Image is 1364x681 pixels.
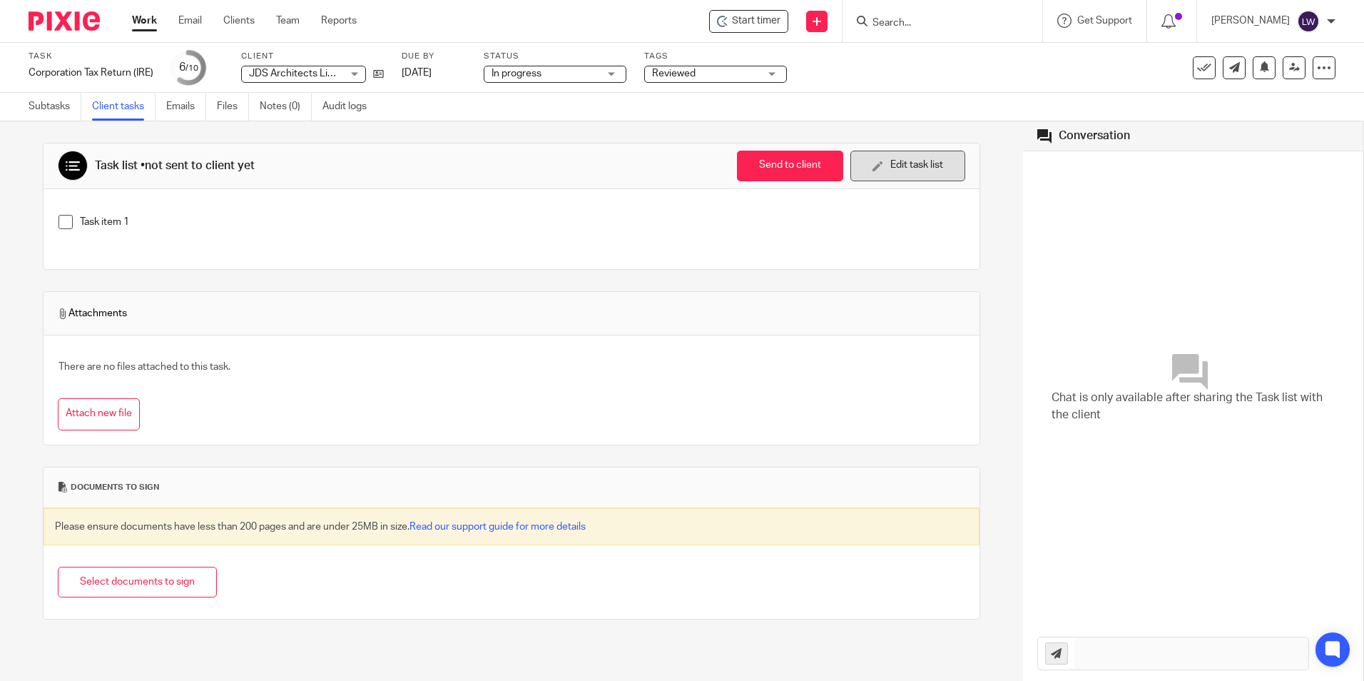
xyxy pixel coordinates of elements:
label: Client [241,51,384,62]
span: Attachments [58,306,127,321]
span: Documents to sign [71,482,159,493]
div: Task list • [95,158,255,173]
a: Notes (0) [260,93,312,121]
span: Get Support [1077,16,1132,26]
a: Subtasks [29,93,81,121]
a: Emails [166,93,206,121]
div: Please ensure documents have less than 200 pages and are under 25MB in size. [44,508,980,545]
span: [DATE] [402,68,432,78]
div: 6 [179,59,198,76]
span: Chat is only available after sharing the Task list with the client [1052,390,1335,423]
a: Clients [223,14,255,28]
span: Reviewed [652,69,696,79]
span: Start timer [732,14,780,29]
label: Tags [644,51,787,62]
label: Due by [402,51,466,62]
button: Select documents to sign [58,567,217,597]
a: Reports [321,14,357,28]
a: Client tasks [92,93,156,121]
a: Audit logs [322,93,377,121]
span: In progress [492,69,541,79]
a: Files [217,93,249,121]
span: JDS Architects Limited [249,69,353,79]
div: JDS Architects Limited - Corporation Tax Return (IRE) [709,10,788,33]
p: [PERSON_NAME] [1211,14,1290,28]
input: Search [871,17,999,30]
button: Send to client [737,151,843,181]
div: Conversation [1059,128,1130,143]
img: Pixie [29,11,100,31]
div: Corporation Tax Return (IRE) [29,66,153,80]
label: Status [484,51,626,62]
label: Task [29,51,153,62]
a: Team [276,14,300,28]
span: not sent to client yet [145,160,255,171]
button: Attach new file [58,398,140,430]
span: There are no files attached to this task. [58,362,230,372]
p: Task item 1 [80,215,965,229]
a: Work [132,14,157,28]
a: Read our support guide for more details [409,522,586,532]
img: svg%3E [1297,10,1320,33]
a: Email [178,14,202,28]
button: Edit task list [850,151,965,181]
small: /10 [185,64,198,72]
